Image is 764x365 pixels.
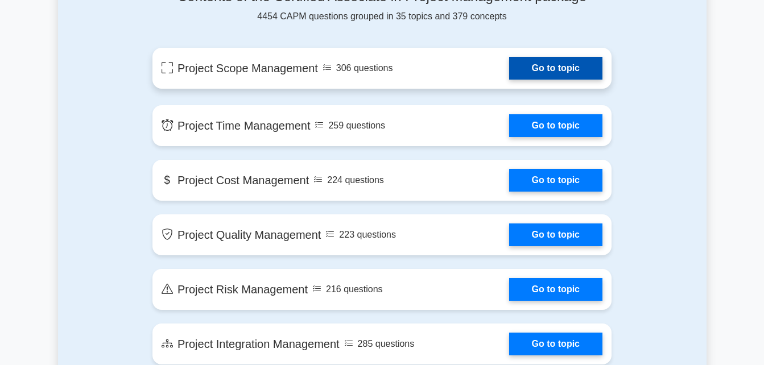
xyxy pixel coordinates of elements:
[509,278,602,301] a: Go to topic
[509,169,602,192] a: Go to topic
[509,57,602,80] a: Go to topic
[509,333,602,355] a: Go to topic
[509,223,602,246] a: Go to topic
[509,114,602,137] a: Go to topic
